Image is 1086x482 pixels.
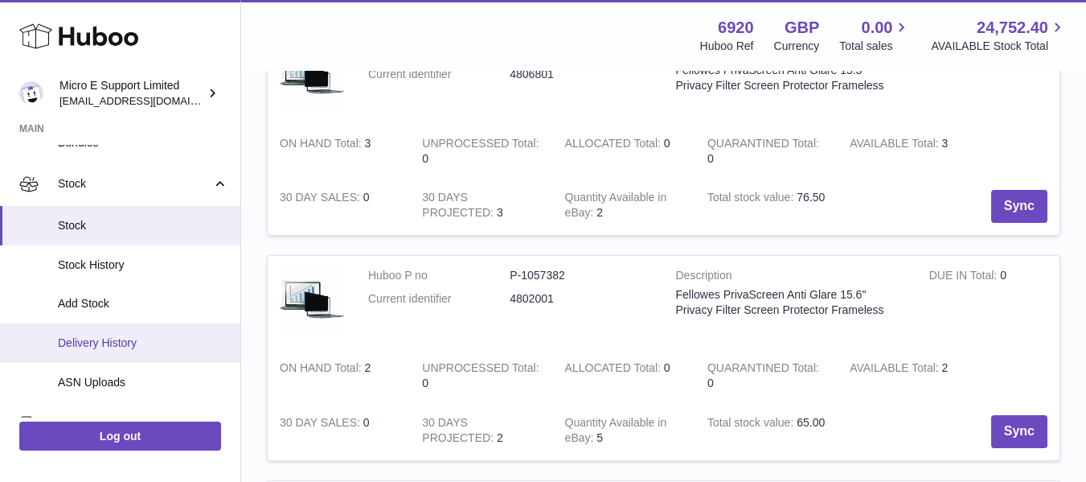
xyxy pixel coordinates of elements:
td: 0 [410,348,552,403]
td: 0 [268,403,410,460]
td: 2 [553,178,695,235]
td: 0 [917,31,1059,124]
dt: Current identifier [368,67,510,82]
span: AVAILABLE Stock Total [931,39,1067,54]
span: 76.50 [797,191,825,204]
a: 0.00 Total sales [839,17,911,54]
span: Delivery History [58,336,228,351]
span: ASN Uploads [58,375,228,390]
div: Fellowes PrivaScreen Anti Glare 13.3 " Privacy Filter Screen Protector Frameless [676,63,905,93]
strong: DUE IN Total [929,269,1000,286]
strong: 30 DAY SALES [280,416,363,433]
img: contact@micropcsupport.com [19,81,43,105]
span: Total sales [839,39,911,54]
dd: 4806801 [510,67,651,82]
strong: 30 DAYS PROJECTED [422,416,497,448]
strong: QUARANTINED Total [707,137,819,154]
span: 0.00 [862,17,893,39]
span: 24,752.40 [977,17,1048,39]
td: 3 [838,124,980,179]
strong: UNPROCESSED Total [422,361,539,378]
div: Micro E Support Limited [59,78,204,109]
span: Stock [58,176,211,192]
td: 0 [553,124,695,179]
span: 65.00 [797,416,825,429]
span: [EMAIL_ADDRESS][DOMAIN_NAME] [59,94,236,107]
span: Stock [58,218,228,233]
div: Huboo Ref [700,39,754,54]
strong: AVAILABLE Total [850,361,941,378]
strong: Description [676,268,905,287]
td: 3 [268,124,410,179]
dd: 4802001 [510,291,651,307]
strong: GBP [785,17,819,39]
button: Sync [991,190,1047,223]
span: Stock History [58,257,228,273]
td: 3 [410,178,552,235]
span: Sales [58,417,211,432]
span: 0 [707,152,714,165]
dt: Huboo P no [368,268,510,283]
div: Fellowes PrivaScreen Anti Glare 15.6" Privacy Filter Screen Protector Frameless [676,287,905,318]
td: 5 [553,403,695,460]
button: Sync [991,415,1047,448]
span: Add Stock [58,296,228,311]
td: 2 [268,348,410,403]
strong: ON HAND Total [280,137,365,154]
strong: 30 DAYS PROJECTED [422,191,497,223]
strong: ALLOCATED Total [565,361,664,378]
div: Currency [774,39,820,54]
dt: Current identifier [368,291,510,307]
strong: UNPROCESSED Total [422,137,539,154]
strong: Total stock value [707,191,797,208]
strong: AVAILABLE Total [850,137,941,154]
td: 2 [838,348,980,403]
td: 0 [917,256,1059,348]
strong: 30 DAY SALES [280,191,363,208]
span: 0 [707,377,714,389]
td: 2 [410,403,552,460]
strong: Quantity Available in eBay [565,191,667,223]
td: 0 [268,178,410,235]
strong: Quantity Available in eBay [565,416,667,448]
strong: Total stock value [707,416,797,433]
strong: QUARANTINED Total [707,361,819,378]
td: 0 [553,348,695,403]
a: 24,752.40 AVAILABLE Stock Total [931,17,1067,54]
img: product image [280,268,344,332]
img: product image [280,43,344,108]
a: Log out [19,422,221,451]
strong: ON HAND Total [280,361,365,378]
dd: P-1057382 [510,268,651,283]
strong: ALLOCATED Total [565,137,664,154]
td: 0 [410,124,552,179]
strong: 6920 [718,17,754,39]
